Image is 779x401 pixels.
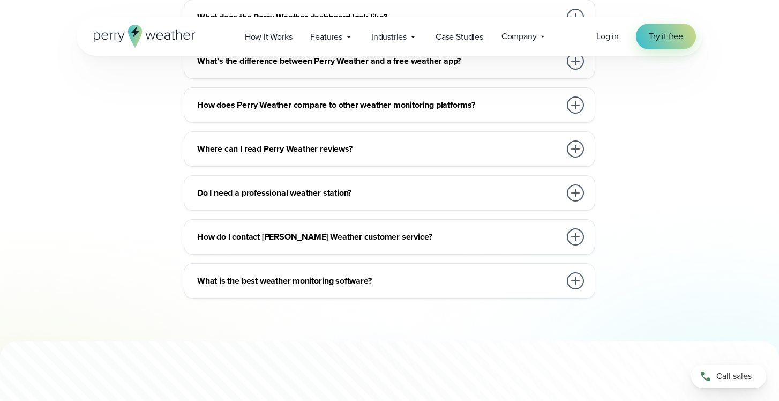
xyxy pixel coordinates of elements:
[691,365,766,388] a: Call sales
[371,31,407,43] span: Industries
[197,274,560,287] h3: What is the best weather monitoring software?
[236,26,302,48] a: How it Works
[197,99,560,112] h3: How does Perry Weather compare to other weather monitoring platforms?
[426,26,492,48] a: Case Studies
[649,30,683,43] span: Try it free
[596,30,619,42] span: Log in
[436,31,483,43] span: Case Studies
[716,370,752,383] span: Call sales
[245,31,293,43] span: How it Works
[310,31,342,43] span: Features
[596,30,619,43] a: Log in
[197,187,560,199] h3: Do I need a professional weather station?
[197,231,560,243] h3: How do I contact [PERSON_NAME] Weather customer service?
[197,143,560,155] h3: Where can I read Perry Weather reviews?
[501,30,537,43] span: Company
[636,24,696,49] a: Try it free
[197,11,560,24] h3: What does the Perry Weather dashboard look like?
[197,55,560,68] h3: What’s the difference between Perry Weather and a free weather app?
